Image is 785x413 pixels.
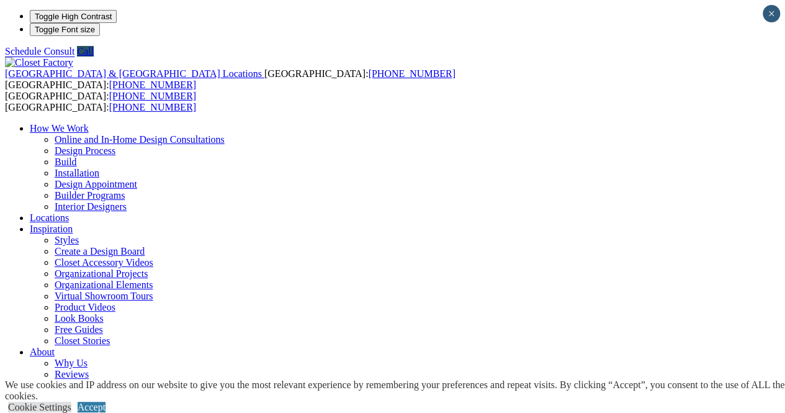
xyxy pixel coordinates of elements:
button: Toggle High Contrast [30,10,117,23]
a: [GEOGRAPHIC_DATA] & [GEOGRAPHIC_DATA] Locations [5,68,264,79]
a: [PHONE_NUMBER] [109,79,196,90]
a: Locations [30,212,69,223]
a: Cookie Settings [8,402,71,412]
a: [PHONE_NUMBER] [368,68,455,79]
a: Interior Designers [55,201,127,212]
a: Inspiration [30,224,73,234]
a: Why Us [55,358,87,368]
button: Toggle Font size [30,23,100,36]
a: How We Work [30,123,89,134]
a: Free Guides [55,324,103,335]
a: [PHONE_NUMBER] [109,91,196,101]
span: [GEOGRAPHIC_DATA]: [GEOGRAPHIC_DATA]: [5,91,196,112]
span: Toggle High Contrast [35,12,112,21]
a: Virtual Showroom Tours [55,291,153,301]
a: Look Books [55,313,104,324]
a: Closet Accessory Videos [55,257,153,268]
a: Styles [55,235,79,245]
a: Design Appointment [55,179,137,189]
a: Design Process [55,145,115,156]
img: Closet Factory [5,57,73,68]
a: Call [77,46,94,57]
span: [GEOGRAPHIC_DATA] & [GEOGRAPHIC_DATA] Locations [5,68,262,79]
a: [PHONE_NUMBER] [109,102,196,112]
span: [GEOGRAPHIC_DATA]: [GEOGRAPHIC_DATA]: [5,68,455,90]
a: Product Videos [55,302,115,312]
a: Schedule Consult [5,46,74,57]
a: Builder Programs [55,190,125,201]
div: We use cookies and IP address on our website to give you the most relevant experience by remember... [5,379,785,402]
a: About [30,347,55,357]
a: Installation [55,168,99,178]
a: Organizational Elements [55,279,153,290]
a: Closet Stories [55,335,110,346]
a: Create a Design Board [55,246,145,256]
a: Build [55,157,77,167]
button: Close [763,5,780,22]
a: Organizational Projects [55,268,148,279]
span: Toggle Font size [35,25,95,34]
a: Online and In-Home Design Consultations [55,134,225,145]
a: Reviews [55,369,89,379]
a: Accept [78,402,105,412]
